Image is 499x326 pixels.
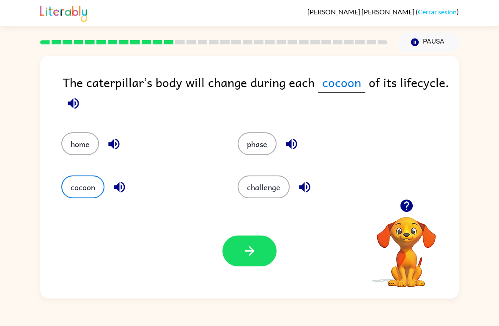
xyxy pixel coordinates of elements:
span: cocoon [318,73,365,93]
button: cocoon [61,175,104,198]
video: Tu navegador debe admitir la reproducción de archivos .mp4 para usar Literably. Intenta usar otro... [364,204,449,288]
img: Literably [40,3,87,22]
button: challenge [238,175,290,198]
span: [PERSON_NAME] [PERSON_NAME] [307,8,416,16]
button: phase [238,132,277,155]
button: home [61,132,99,155]
button: Pausa [398,33,459,52]
div: ( ) [307,8,459,16]
div: The caterpillar’s body will change during each of its lifecycle. [63,73,459,115]
a: Cerrar sesión [418,8,457,16]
